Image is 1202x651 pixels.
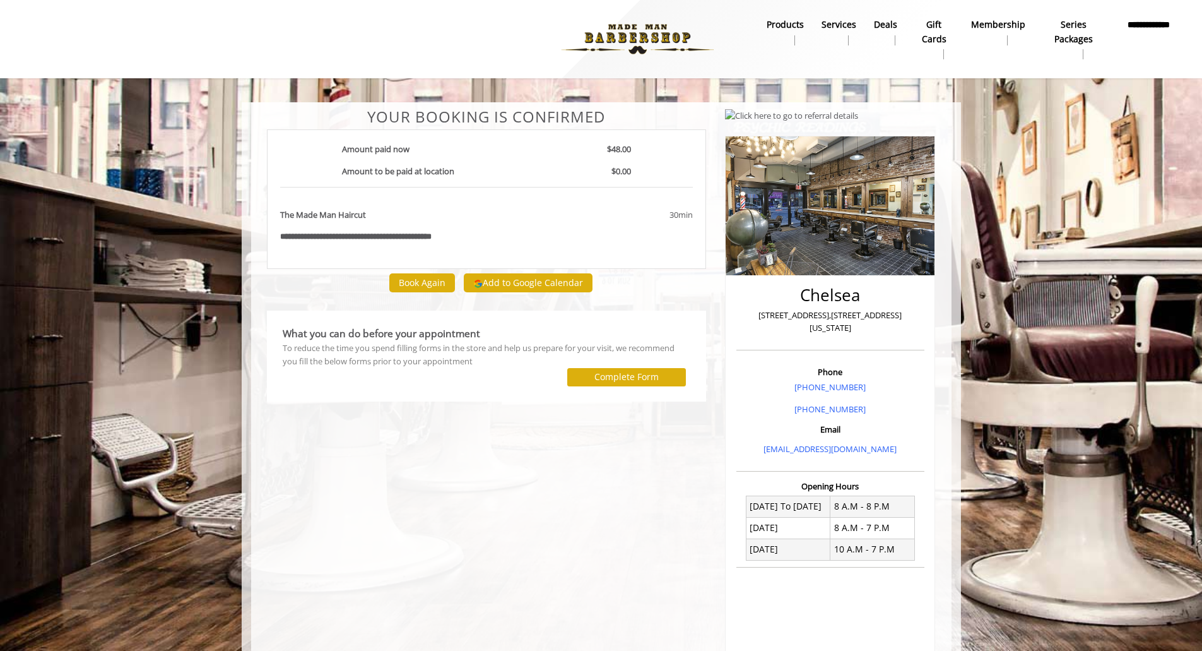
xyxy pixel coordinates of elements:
[746,496,830,517] td: [DATE] To [DATE]
[830,496,915,517] td: 8 A.M - 8 P.M
[280,208,366,222] b: The Made Man Haircut
[389,273,455,292] button: Book Again
[725,109,858,122] img: Click here to go to referral details
[464,273,592,292] button: Add to Google Calendar
[567,368,686,386] button: Complete Form
[739,367,921,376] h3: Phone
[758,16,813,49] a: Productsproducts
[763,443,897,455] a: [EMAIL_ADDRESS][DOMAIN_NAME]
[830,539,915,560] td: 10 A.M - 7 P.M
[607,143,631,155] b: $48.00
[915,18,953,46] b: gift cards
[283,342,691,368] div: To reduce the time you spend filling forms in the store and help us prepare for your visit, we re...
[568,208,693,222] div: 30min
[739,309,921,335] p: [STREET_ADDRESS],[STREET_ADDRESS][US_STATE]
[611,165,631,177] b: $0.00
[594,372,659,382] label: Complete Form
[342,165,454,177] b: Amount to be paid at location
[736,482,924,491] h3: Opening Hours
[874,18,897,32] b: Deals
[739,425,921,434] h3: Email
[1034,16,1113,63] a: Series packagesSeries packages
[267,109,707,125] center: Your Booking is confirmed
[962,16,1034,49] a: MembershipMembership
[794,403,866,415] a: [PHONE_NUMBER]
[1043,18,1104,46] b: Series packages
[865,16,906,49] a: DealsDeals
[813,16,865,49] a: ServicesServices
[283,326,480,340] b: What you can do before your appointment
[830,517,915,539] td: 8 A.M - 7 P.M
[822,18,856,32] b: Services
[906,16,962,63] a: Gift cardsgift cards
[342,143,410,155] b: Amount paid now
[767,18,804,32] b: products
[971,18,1025,32] b: Membership
[794,381,866,393] a: [PHONE_NUMBER]
[739,286,921,304] h2: Chelsea
[746,539,830,560] td: [DATE]
[551,4,724,74] img: Made Man Barbershop logo
[746,517,830,539] td: [DATE]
